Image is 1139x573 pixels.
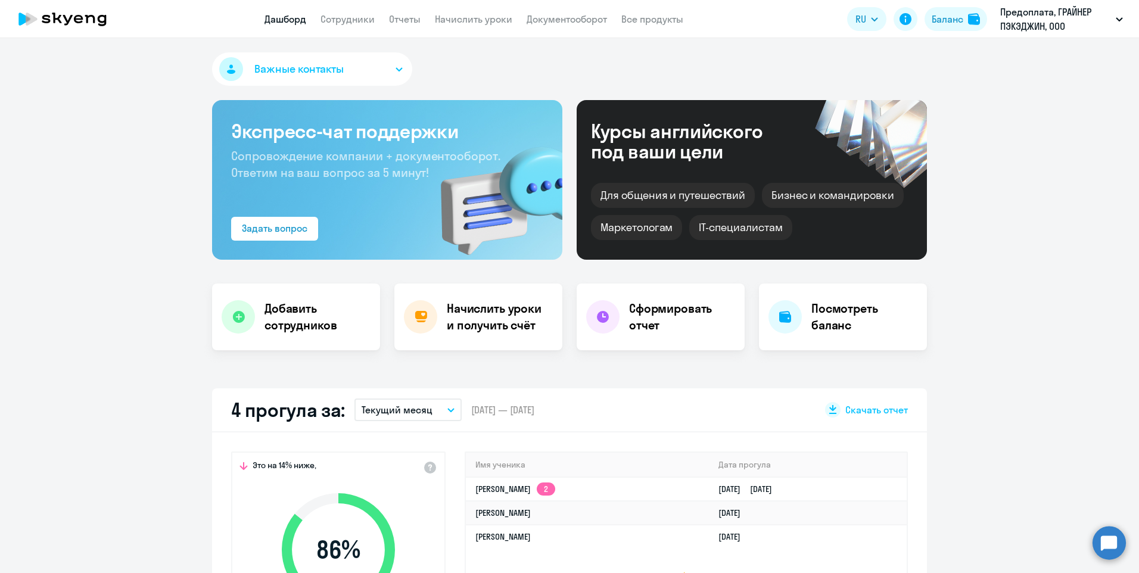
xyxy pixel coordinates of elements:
[968,13,980,25] img: balance
[932,12,963,26] div: Баланс
[354,398,462,421] button: Текущий месяц
[847,7,886,31] button: RU
[537,482,555,496] app-skyeng-badge: 2
[845,403,908,416] span: Скачать отчет
[621,13,683,25] a: Все продукты
[718,507,750,518] a: [DATE]
[254,61,344,77] span: Важные контакты
[855,12,866,26] span: RU
[629,300,735,334] h4: Сформировать отчет
[591,215,682,240] div: Маркетологам
[242,221,307,235] div: Задать вопрос
[475,484,555,494] a: [PERSON_NAME]2
[718,484,782,494] a: [DATE][DATE]
[527,13,607,25] a: Документооборот
[475,531,531,542] a: [PERSON_NAME]
[270,535,407,564] span: 86 %
[424,126,562,260] img: bg-img
[212,52,412,86] button: Важные контакты
[447,300,550,334] h4: Начислить уроки и получить счёт
[709,453,907,477] th: Дата прогула
[231,398,345,422] h2: 4 прогула за:
[389,13,421,25] a: Отчеты
[264,300,371,334] h4: Добавить сотрудников
[475,507,531,518] a: [PERSON_NAME]
[231,148,500,180] span: Сопровождение компании + документооборот. Ответим на ваш вопрос за 5 минут!
[811,300,917,334] h4: Посмотреть баланс
[231,217,318,241] button: Задать вопрос
[320,13,375,25] a: Сотрудники
[762,183,904,208] div: Бизнес и командировки
[591,121,795,161] div: Курсы английского под ваши цели
[1000,5,1111,33] p: Предоплата, ГРАЙНЕР ПЭКЭДЖИН, ООО
[591,183,755,208] div: Для общения и путешествий
[689,215,792,240] div: IT-специалистам
[231,119,543,143] h3: Экспресс-чат поддержки
[925,7,987,31] button: Балансbalance
[466,453,709,477] th: Имя ученика
[362,403,432,417] p: Текущий месяц
[994,5,1129,33] button: Предоплата, ГРАЙНЕР ПЭКЭДЖИН, ООО
[435,13,512,25] a: Начислить уроки
[718,531,750,542] a: [DATE]
[264,13,306,25] a: Дашборд
[471,403,534,416] span: [DATE] — [DATE]
[253,460,316,474] span: Это на 14% ниже,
